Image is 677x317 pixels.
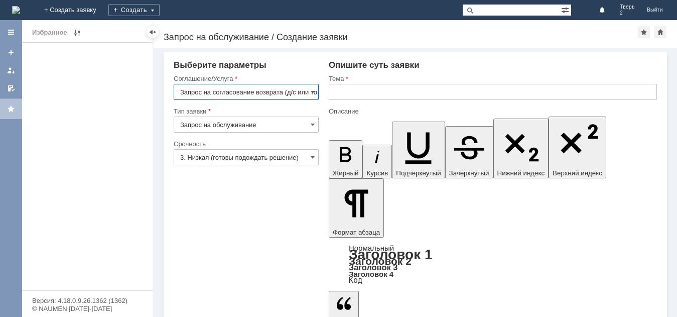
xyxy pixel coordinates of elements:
button: Курсив [362,145,392,178]
span: Верхний индекс [553,169,602,177]
span: Формат абзаца [333,229,380,236]
span: Зачеркнутый [449,169,489,177]
a: Перейти на домашнюю страницу [12,6,20,14]
a: Заголовок 1 [349,247,433,262]
a: Заголовок 3 [349,263,397,272]
span: Выберите параметры [174,60,266,70]
div: Версия: 4.18.0.9.26.1362 (1362) [32,297,143,304]
div: Тип заявки [174,108,317,115]
button: Нижний индекс [493,119,549,178]
div: Создать [108,4,160,16]
button: Зачеркнутый [445,126,493,178]
span: Редактирование избранного [71,27,83,39]
button: Жирный [329,140,363,178]
span: Подчеркнутый [396,169,441,177]
div: Тема [329,75,655,82]
span: Нижний индекс [497,169,545,177]
span: Опишите суть заявки [329,60,420,70]
a: Мои согласования [3,80,19,96]
a: Нормальный [349,244,394,252]
img: logo [12,6,20,14]
div: Соглашение/Услуга [174,75,317,82]
span: Расширенный поиск [561,5,571,14]
div: Сделать домашней страницей [654,26,666,38]
div: Скрыть меню [147,26,159,38]
span: Жирный [333,169,359,177]
div: Избранное [32,27,67,39]
span: 2 [620,10,635,16]
div: Срочность [174,141,317,147]
span: Тверь [620,4,635,10]
a: Создать заявку [3,44,19,60]
a: Код [349,276,362,285]
span: Курсив [366,169,388,177]
div: Описание [329,108,655,115]
a: Заголовок 4 [349,270,393,278]
button: Верхний индекс [549,117,606,178]
div: Запрос на обслуживание / Создание заявки [164,32,638,42]
div: Формат абзаца [329,245,657,284]
a: Мои заявки [3,62,19,78]
a: Заголовок 2 [349,255,412,267]
div: Добавить в избранное [638,26,650,38]
button: Формат абзаца [329,178,384,238]
button: Подчеркнутый [392,122,445,178]
div: © NAUMEN [DATE]-[DATE] [32,305,143,312]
